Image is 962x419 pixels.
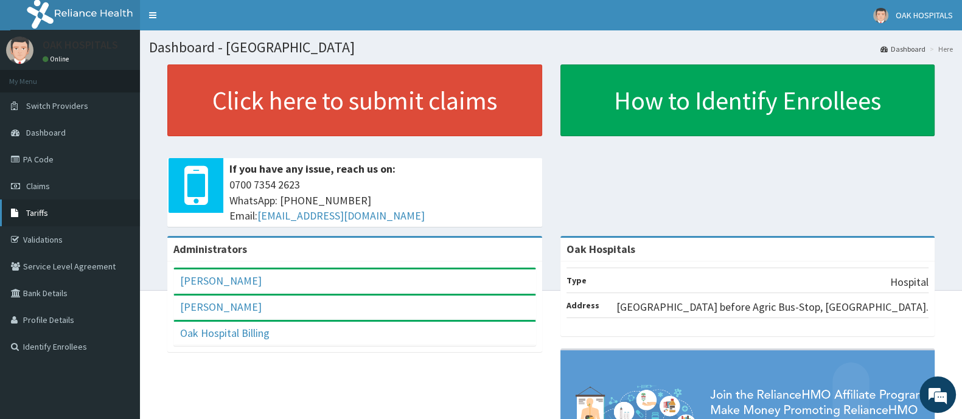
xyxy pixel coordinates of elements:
h1: Dashboard - [GEOGRAPHIC_DATA] [149,40,953,55]
p: [GEOGRAPHIC_DATA] before Agric Bus-Stop, [GEOGRAPHIC_DATA]. [616,299,929,315]
div: Minimize live chat window [200,6,229,35]
span: Switch Providers [26,100,88,111]
li: Here [927,44,953,54]
p: Hospital [890,274,929,290]
span: Claims [26,181,50,192]
a: Oak Hospital Billing [180,326,270,340]
b: If you have any issue, reach us on: [229,162,396,176]
a: [EMAIL_ADDRESS][DOMAIN_NAME] [257,209,425,223]
a: Online [43,55,72,63]
p: OAK HOSPITALS [43,40,118,50]
img: d_794563401_company_1708531726252_794563401 [23,61,49,91]
b: Type [566,275,587,286]
b: Administrators [173,242,247,256]
a: Dashboard [880,44,925,54]
span: OAK HOSPITALS [896,10,953,21]
a: [PERSON_NAME] [180,274,262,288]
div: Chat with us now [63,68,204,84]
span: Tariffs [26,207,48,218]
a: Click here to submit claims [167,64,542,136]
strong: Oak Hospitals [566,242,635,256]
span: Dashboard [26,127,66,138]
img: User Image [873,8,888,23]
span: 0700 7354 2623 WhatsApp: [PHONE_NUMBER] Email: [229,177,536,224]
a: [PERSON_NAME] [180,300,262,314]
img: User Image [6,36,33,64]
textarea: Type your message and hit 'Enter' [6,285,232,328]
a: How to Identify Enrollees [560,64,935,136]
b: Address [566,300,599,311]
span: We're online! [71,130,168,252]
